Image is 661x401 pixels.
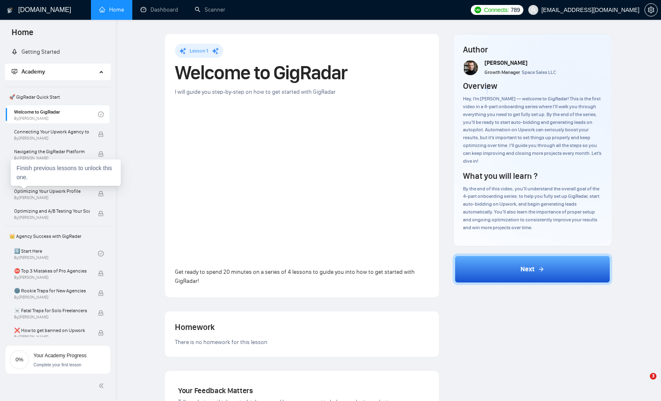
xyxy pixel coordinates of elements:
[98,251,104,256] span: check-circle
[33,353,86,358] span: Your Academy Progress
[178,386,253,395] span: Your Feedback Matters
[98,131,104,137] span: lock
[14,326,90,335] span: ❌ How to get banned on Upwork
[14,156,90,161] span: By [PERSON_NAME]
[175,64,429,82] h1: Welcome to GigRadar
[484,5,509,14] span: Connects:
[645,7,657,13] span: setting
[463,185,602,232] div: By the end of this video, you’ll understand the overall goal of the 4-part onboarding series: to ...
[511,5,520,14] span: 789
[463,80,497,92] h4: Overview
[14,136,90,141] span: By [PERSON_NAME]
[175,88,336,95] span: I will guide you step-by-step on how to get started with GigRadar
[98,290,104,296] span: lock
[175,321,429,333] h4: Homework
[463,170,537,182] h4: What you will learn ?
[98,310,104,316] span: lock
[11,159,121,186] div: Finish previous lessons to unlock this one.
[98,382,107,390] span: double-left
[14,315,90,320] span: By [PERSON_NAME]
[484,69,520,75] span: Growth Manager
[195,6,225,13] a: searchScanner
[5,44,110,60] li: Getting Started
[644,3,658,17] button: setting
[14,267,90,275] span: ⛔ Top 3 Mistakes of Pro Agencies
[14,195,90,200] span: By [PERSON_NAME]
[98,151,104,157] span: lock
[14,187,90,195] span: Optimizing Your Upwork Profile
[14,147,90,156] span: Navigating the GigRadar Platform
[12,68,45,75] span: Academy
[99,6,124,13] a: homeHome
[14,275,90,280] span: By [PERSON_NAME]
[14,244,98,263] a: 1️⃣ Start HereBy[PERSON_NAME]
[650,373,656,380] span: 3
[6,228,110,244] span: 👑 Agency Success with GigRadar
[463,95,602,165] div: Hey, I’m [PERSON_NAME] — welcome to GigRadar! This is the first video in a 4-part onboarding seri...
[21,68,45,75] span: Academy
[14,295,90,300] span: By [PERSON_NAME]
[14,306,90,315] span: ☠️ Fatal Traps for Solo Freelancers
[5,26,40,44] span: Home
[33,363,81,367] span: Complete your first lesson
[644,7,658,13] a: setting
[14,215,90,220] span: By [PERSON_NAME]
[98,112,104,117] span: check-circle
[98,330,104,336] span: lock
[453,254,612,285] button: Next
[175,339,267,346] span: There is no homework for this lesson
[530,7,536,13] span: user
[14,207,90,215] span: Optimizing and A/B Testing Your Scanner for Better Results
[141,6,178,13] a: dashboardDashboard
[7,4,13,17] img: logo
[6,89,110,105] span: 🚀 GigRadar Quick Start
[14,335,90,339] span: By [PERSON_NAME]
[14,105,98,123] a: Welcome to GigRadarBy[PERSON_NAME]
[98,211,104,216] span: lock
[14,287,90,295] span: 🌚 Rookie Traps for New Agencies
[14,128,90,136] span: Connecting Your Upwork Agency to GigRadar
[98,270,104,276] span: lock
[464,60,479,75] img: vlad-t.jpg
[475,7,481,13] img: upwork-logo.png
[12,69,17,74] span: fund-projection-screen
[190,48,208,54] span: Lesson 1
[484,59,527,66] span: [PERSON_NAME]
[12,48,60,55] a: rocketGetting Started
[463,44,602,55] h4: Author
[175,268,415,285] span: Get ready to spend 20 minutes on a series of 4 lessons to guide you into how to get started with ...
[522,69,556,75] span: Space Sales LLC
[10,357,29,362] span: 0%
[98,191,104,197] span: lock
[520,264,535,274] span: Next
[633,373,653,393] iframe: Intercom live chat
